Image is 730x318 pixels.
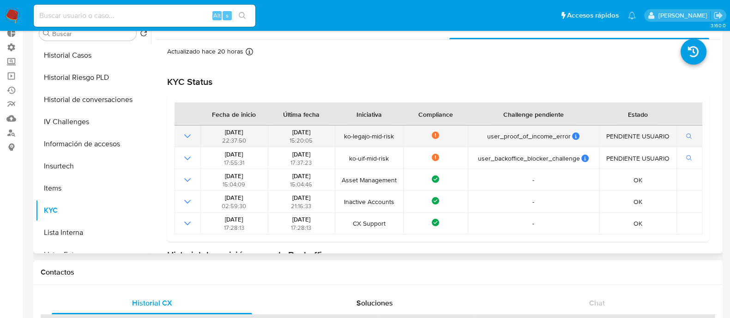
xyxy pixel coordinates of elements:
[356,298,393,308] span: Soluciones
[36,89,151,111] button: Historial de conversaciones
[589,298,605,308] span: Chat
[713,11,723,20] a: Salir
[36,133,151,155] button: Información de accesos
[52,30,133,38] input: Buscar
[233,9,252,22] button: search-icon
[41,268,715,277] h1: Contactos
[140,30,147,40] button: Volver al orden por defecto
[628,12,636,19] a: Notificaciones
[36,199,151,222] button: KYC
[34,10,255,22] input: Buscar usuario o caso...
[36,111,151,133] button: IV Challenges
[658,11,710,20] p: yanina.loff@mercadolibre.com
[36,44,151,66] button: Historial Casos
[36,155,151,177] button: Insurtech
[36,244,151,266] button: Listas Externas
[43,30,50,37] button: Buscar
[132,298,172,308] span: Historial CX
[36,66,151,89] button: Historial Riesgo PLD
[710,22,725,29] span: 3.160.0
[226,11,229,20] span: s
[567,11,619,20] span: Accesos rápidos
[36,177,151,199] button: Items
[167,47,243,56] p: Actualizado hace 20 horas
[36,222,151,244] button: Lista Interna
[213,11,221,20] span: Alt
